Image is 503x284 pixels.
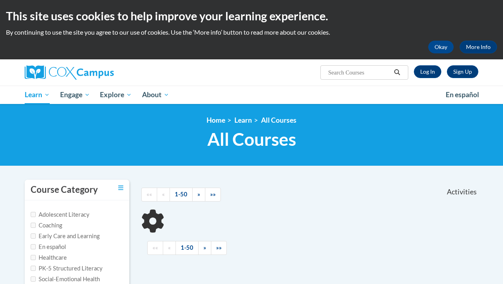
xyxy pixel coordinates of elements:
[6,8,497,24] h2: This site uses cookies to help improve your learning experience.
[31,266,36,271] input: Checkbox for Options
[216,244,222,251] span: »»
[25,65,114,80] img: Cox Campus
[6,28,497,37] p: By continuing to use the site you agree to our use of cookies. Use the ‘More info’ button to read...
[192,188,205,202] a: Next
[447,188,477,196] span: Activities
[31,212,36,217] input: Checkbox for Options
[31,233,36,239] input: Checkbox for Options
[31,223,36,228] input: Checkbox for Options
[441,86,484,103] a: En español
[31,221,62,230] label: Coaching
[55,86,95,104] a: Engage
[31,184,98,196] h3: Course Category
[118,184,123,192] a: Toggle collapse
[31,253,67,262] label: Healthcare
[207,129,296,150] span: All Courses
[211,241,227,255] a: End
[141,188,157,202] a: Begining
[197,191,200,198] span: »
[31,232,99,241] label: Early Care and Learning
[31,275,100,284] label: Social-Emotional Health
[146,191,152,198] span: ««
[19,86,55,104] a: Learn
[95,86,137,104] a: Explore
[147,241,163,255] a: Begining
[19,86,484,104] div: Main menu
[162,191,165,198] span: «
[460,41,497,53] a: More Info
[175,241,199,255] a: 1-50
[328,68,391,77] input: Search Courses
[31,276,36,282] input: Checkbox for Options
[31,210,90,219] label: Adolescent Literacy
[198,241,211,255] a: Next
[137,86,174,104] a: About
[170,188,193,202] a: 1-50
[152,244,158,251] span: ««
[261,116,296,124] a: All Courses
[210,191,216,198] span: »»
[447,65,478,78] a: Register
[234,116,252,124] a: Learn
[31,255,36,260] input: Checkbox for Options
[100,90,132,100] span: Explore
[446,90,479,99] span: En español
[60,90,90,100] span: Engage
[142,90,169,100] span: About
[205,188,221,202] a: End
[391,68,403,77] button: Search
[25,90,50,100] span: Learn
[203,244,206,251] span: »
[31,244,36,249] input: Checkbox for Options
[157,188,170,202] a: Previous
[25,65,168,80] a: Cox Campus
[31,264,103,273] label: PK-5 Structured Literacy
[163,241,176,255] a: Previous
[414,65,441,78] a: Log In
[31,243,66,251] label: En español
[207,116,225,124] a: Home
[168,244,171,251] span: «
[428,41,454,53] button: Okay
